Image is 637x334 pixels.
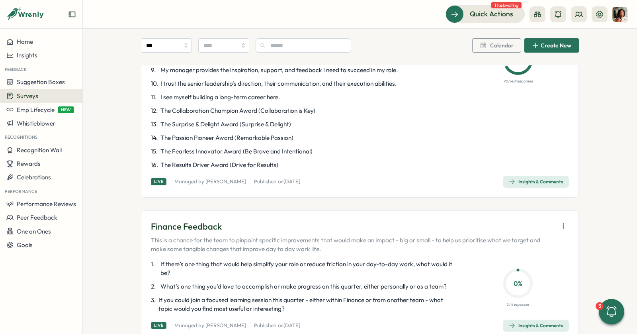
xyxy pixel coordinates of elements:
[17,173,51,181] span: Celebrations
[17,200,76,208] span: Performance Reviews
[158,296,457,313] span: If you could join a focused learning session this quarter - either within Finance or from another...
[509,322,563,329] div: Insights & Comments
[17,92,38,100] span: Surveys
[17,51,37,59] span: Insights
[205,322,246,328] a: [PERSON_NAME]
[17,146,62,154] span: Recognition Wall
[524,38,579,53] button: Create New
[470,9,513,19] span: Quick Actions
[541,43,571,48] span: Create New
[68,10,76,18] button: Expand sidebar
[503,78,533,84] p: 98 / 148 responses
[17,106,55,114] span: Emp Lifecycle
[503,320,569,332] button: Insights & Comments
[599,299,624,324] button: 3
[151,120,159,129] span: 13 .
[509,179,563,185] div: Insights & Comments
[160,282,447,291] span: What’s one thing you’d love to accomplish or make progress on this quarter, either personally or ...
[17,228,51,235] span: One on Ones
[151,236,555,253] p: This is a chance for the team to pinpoint specific improvements that would make an impact - big o...
[491,2,522,8] span: 1 task waiting
[254,322,300,329] p: Published on
[160,147,313,156] span: The Fearless Innovator Award (Be Brave and Intentional)
[506,279,530,289] p: 0 %
[151,161,159,169] span: 16 .
[17,78,65,86] span: Suggestion Boxes
[151,296,157,313] span: 3 .
[174,322,246,329] p: Managed by
[283,322,300,328] span: [DATE]
[160,260,457,277] span: If there’s one thing that would help simplify your role or reduce friction in your day-to-day wor...
[446,5,525,23] button: Quick Actions
[160,134,293,142] span: The Passion Pioneer Award (Remarkable Passion)
[160,79,397,88] span: I trust the senior leadership's direction, their communication, and their execution abilities.
[17,160,41,167] span: Rewards
[205,178,246,185] a: [PERSON_NAME]
[151,106,159,115] span: 12 .
[151,93,159,102] span: 11 .
[151,147,159,156] span: 15 .
[151,134,159,142] span: 14 .
[17,120,55,127] span: Whistleblower
[596,302,604,310] div: 3
[472,38,521,53] button: Calendar
[151,322,166,329] div: Live
[283,178,300,185] span: [DATE]
[160,93,280,102] span: I see myself building a long-term career here.
[160,66,398,75] span: My manager provides the inspiration, support, and feedback I need to succeed in my role.
[506,301,529,308] p: 0 / 1 responses
[151,220,555,233] p: Finance Feedback
[160,120,291,129] span: The Surprise & Delight Award (Surprise & Delight)
[160,106,315,115] span: The Collaboration Champion Award (Collaboration is Key)
[17,241,33,249] span: Goals
[612,7,627,22] img: Viveca Riley
[58,106,74,113] span: NEW
[151,79,159,88] span: 10 .
[151,282,159,291] span: 2 .
[151,260,159,277] span: 1 .
[17,38,33,45] span: Home
[151,178,166,185] div: Live
[503,176,569,188] button: Insights & Comments
[490,43,514,48] span: Calendar
[174,178,246,185] p: Managed by
[254,178,300,185] p: Published on
[151,66,159,75] span: 9 .
[17,214,57,221] span: Peer Feedback
[160,161,278,169] span: The Results Driver Award (Drive for Results)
